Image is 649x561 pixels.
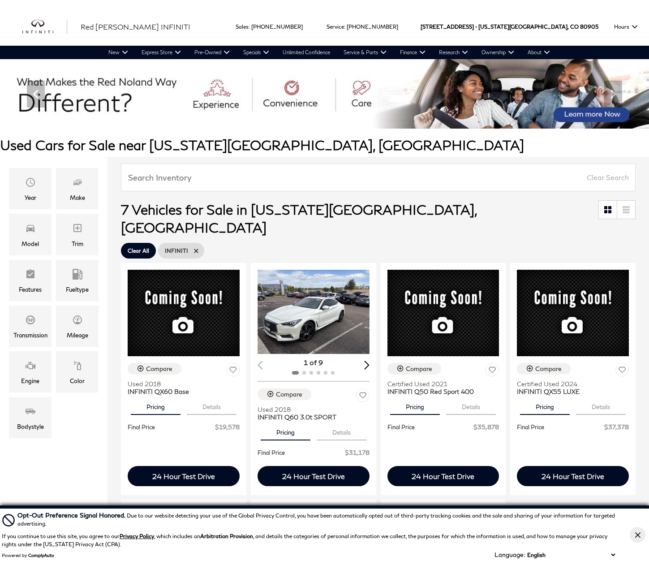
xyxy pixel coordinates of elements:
[9,168,52,209] div: YearYear
[251,23,303,30] a: [PHONE_NUMBER]
[21,239,39,249] div: Model
[517,423,546,432] div: Final Price
[258,406,370,421] a: Used 2018INFINITI Q60 3.0t SPORT
[120,533,154,539] a: Privacy Policy
[364,361,370,369] div: Next slide
[570,8,579,46] span: CO
[2,533,607,548] p: If you continue to use this site, you agree to our , which includes an , and details the categori...
[412,472,474,480] div: 24 Hour Test Drive
[610,8,642,46] button: Open the hours dropdown
[9,351,52,393] div: EngineEngine
[128,270,240,356] img: 2018 INFINITI QX60 Base
[56,168,99,209] div: MakeMake
[56,351,99,393] div: ColorColor
[128,466,240,486] div: 24 Hour Test Drive - INFINITI QX60 Base
[22,20,67,34] img: INFINITI
[520,395,570,415] button: pricing tab
[387,380,499,395] a: Certified Used 2021INFINITI Q50 Red Sport 400
[387,270,499,356] img: 2021 INFINITI Q50 Red Sport 400
[258,466,370,486] div: 24 Hour Test Drive - INFINITI Q60 3.0t SPORT
[486,363,499,380] button: Save Vehicle
[187,395,236,415] button: details tab
[344,23,345,30] span: :
[188,46,236,59] a: Pre-Owned
[28,552,54,558] a: ComplyAuto
[135,46,188,59] a: Express Store
[72,175,83,193] span: Make
[347,23,398,30] a: [PHONE_NUMBER]
[630,527,645,543] button: Close Button
[390,395,440,415] button: pricing tab
[432,46,475,59] a: Research
[282,472,345,480] div: 24 Hour Test Drive
[236,46,276,59] a: Specials
[17,511,127,519] span: Opt-Out Preference Signal Honored .
[121,201,477,235] span: 7 Vehicles for Sale in [US_STATE][GEOGRAPHIC_DATA], [GEOGRAPHIC_DATA]
[387,363,441,375] button: Compare Vehicle
[276,46,337,59] a: Unlimited Confidence
[25,267,36,285] span: Features
[25,175,36,193] span: Year
[473,423,499,431] span: $35,878
[25,220,36,238] span: Model
[317,421,366,440] button: details tab
[2,552,54,558] div: Powered by
[517,466,629,486] div: 24 Hour Test Drive - INFINITI QX55 LUXE
[615,363,629,380] button: Save Vehicle
[102,46,557,59] nav: Main Navigation
[576,395,626,415] button: details tab
[121,164,636,191] input: Search Inventory
[276,390,302,398] div: Compare
[517,270,629,356] img: 2024 INFINITI QX55 LUXE
[25,358,36,376] span: Engine
[128,388,233,395] span: INFINITI QX60 Base
[128,380,233,388] span: Used 2018
[25,404,36,422] span: Bodystyle
[13,330,47,340] div: Transmission
[9,397,52,438] div: BodystyleBodystyle
[9,260,52,301] div: FeaturesFeatures
[165,245,188,256] span: INFINITI
[604,423,629,431] span: $37,378
[421,23,598,30] a: [STREET_ADDRESS] • [US_STATE][GEOGRAPHIC_DATA], CO 80905
[258,406,363,413] span: Used 2018
[128,363,181,375] button: Compare Vehicle
[70,193,85,203] div: Make
[393,46,432,59] a: Finance
[604,81,622,108] div: Next
[226,363,240,380] button: Save Vehicle
[152,472,215,480] div: 24 Hour Test Drive
[387,423,416,432] div: Final Price
[236,23,249,30] span: Sales
[25,193,36,203] div: Year
[70,376,85,386] div: Color
[258,413,363,421] span: INFINITI Q60 3.0t SPORT
[387,466,499,486] div: 24 Hour Test Drive - INFINITI Q50 Red Sport 400
[258,270,370,354] div: 1 / 2
[128,245,149,256] span: Clear All
[356,388,370,405] button: Save Vehicle
[81,22,190,32] a: Red [PERSON_NAME] INFINITI
[517,380,622,388] span: Certified Used 2024
[421,8,477,46] span: [STREET_ADDRESS] •
[580,8,598,46] span: 80905
[387,380,493,388] span: Certified Used 2021
[9,214,52,255] div: ModelModel
[146,365,172,373] div: Compare
[475,46,521,59] a: Ownership
[258,358,370,367] div: 1 of 9
[131,395,181,415] button: pricing tab
[525,551,617,559] select: Language Select
[301,112,310,121] span: Go to slide 1
[517,388,622,395] span: INFINITI QX55 LUXE
[387,388,493,395] span: INFINITI Q50 Red Sport 400
[339,112,348,121] span: Go to slide 4
[535,365,562,373] div: Compare
[258,449,286,457] div: Final Price
[337,46,393,59] a: Service & Parts
[9,306,52,347] div: TransmissionTransmission
[215,423,240,431] span: $19,578
[478,8,569,46] span: [US_STATE][GEOGRAPHIC_DATA],
[19,285,42,294] div: Features
[66,285,89,294] div: Fueltype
